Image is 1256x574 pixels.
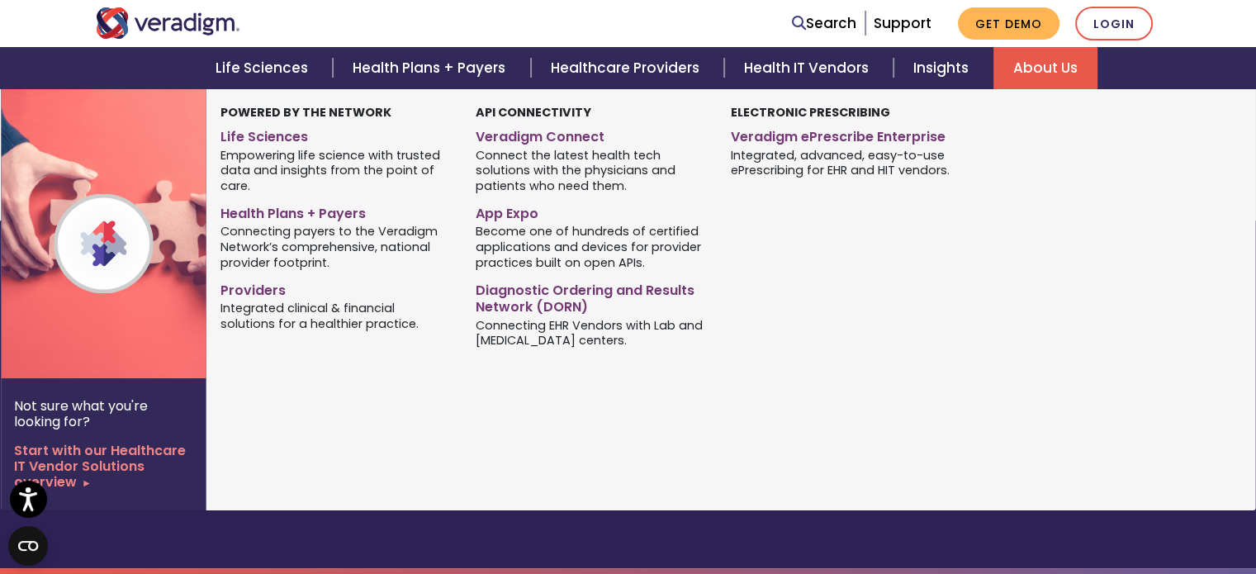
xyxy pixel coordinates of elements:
span: Connect the latest health tech solutions with the physicians and patients who need them. [476,146,706,194]
a: Insights [893,47,993,89]
span: Empowering life science with trusted data and insights from the point of care. [220,146,451,194]
a: Login [1075,7,1153,40]
a: About Us [993,47,1097,89]
span: Become one of hundreds of certified applications and devices for provider practices built on open... [476,223,706,271]
button: Open CMP widget [8,526,48,566]
a: Veradigm ePrescribe Enterprise [731,122,961,146]
img: Veradigm logo [96,7,240,39]
img: Veradigm Network [1,89,267,378]
a: Diagnostic Ordering and Results Network (DORN) [476,276,706,317]
p: Not sure what you're looking for? [14,398,192,429]
strong: Powered by the Network [220,104,391,121]
a: Get Demo [958,7,1059,40]
strong: API Connectivity [476,104,591,121]
a: Start with our Healthcare IT Vendor Solutions overview [14,443,192,491]
a: Health Plans + Payers [220,199,451,223]
a: Life Sciences [196,47,333,89]
span: Integrated clinical & financial solutions for a healthier practice. [220,299,451,331]
a: Life Sciences [220,122,451,146]
a: Health IT Vendors [724,47,893,89]
strong: Electronic Prescribing [731,104,890,121]
a: App Expo [476,199,706,223]
a: Providers [220,276,451,300]
span: Integrated, advanced, easy-to-use ePrescribing for EHR and HIT vendors. [731,146,961,178]
span: Connecting payers to the Veradigm Network’s comprehensive, national provider footprint. [220,223,451,271]
a: Healthcare Providers [531,47,724,89]
a: Support [874,13,931,33]
a: Health Plans + Payers [333,47,530,89]
span: Connecting EHR Vendors with Lab and [MEDICAL_DATA] centers. [476,316,706,349]
a: Search [792,12,856,35]
a: Veradigm Connect [476,122,706,146]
